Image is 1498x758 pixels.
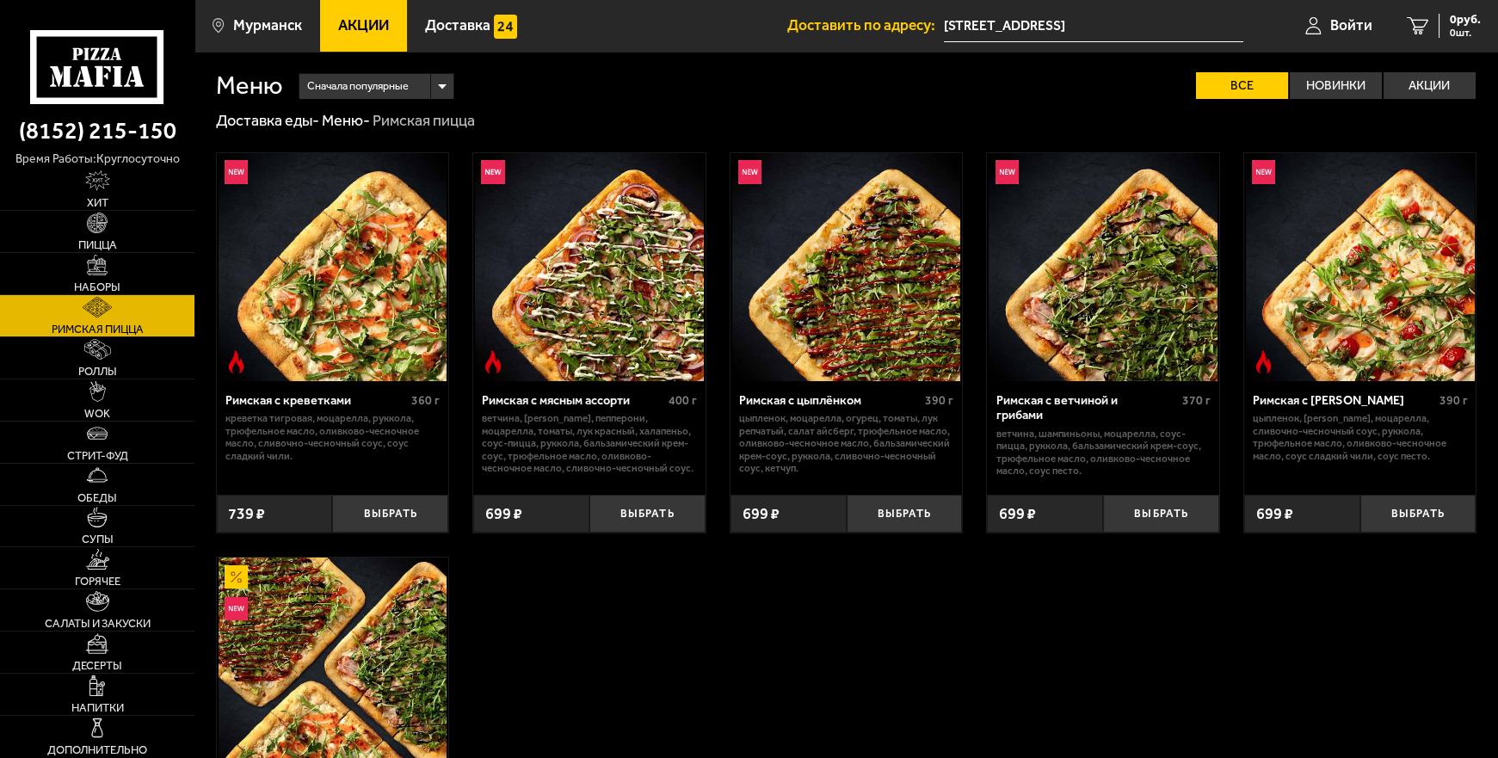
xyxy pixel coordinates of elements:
[743,506,780,521] span: 699 ₽
[847,495,963,533] button: Выбрать
[1290,72,1382,99] label: Новинки
[75,576,120,587] span: Горячее
[1450,28,1481,38] span: 0 шт.
[481,350,504,373] img: Острое блюдо
[669,393,697,408] span: 400 г
[1439,393,1467,408] span: 390 г
[72,660,122,671] span: Десерты
[225,393,407,408] div: Римская с креветками
[739,393,921,408] div: Римская с цыплёнком
[77,492,117,503] span: Обеды
[1244,153,1476,382] a: НовинкаОстрое блюдоРимская с томатами черри
[1182,393,1211,408] span: 370 г
[87,197,108,208] span: Хит
[373,111,475,132] div: Римская пицца
[216,111,319,130] a: Доставка еды-
[307,71,409,101] span: Сначала популярные
[731,153,962,382] a: НовинкаРимская с цыплёнком
[996,160,1019,183] img: Новинка
[78,366,117,377] span: Роллы
[84,408,110,419] span: WOK
[425,18,490,33] span: Доставка
[71,702,124,713] span: Напитки
[589,495,706,533] button: Выбрать
[482,393,663,408] div: Римская с мясным ассорти
[944,10,1243,42] span: Северный проезд, 16, подъезд 3
[225,565,248,589] img: Акционный
[216,73,283,98] h1: Меню
[74,281,120,293] span: Наборы
[45,618,151,629] span: Салаты и закуски
[1256,506,1293,521] span: 699 ₽
[1384,72,1476,99] label: Акции
[739,412,953,475] p: цыпленок, моцарелла, огурец, томаты, лук репчатый, салат айсберг, трюфельное масло, оливково-чесн...
[1360,495,1476,533] button: Выбрать
[322,111,370,130] a: Меню-
[225,350,248,373] img: Острое блюдо
[987,153,1218,382] a: НовинкаРимская с ветчиной и грибами
[999,506,1036,521] span: 699 ₽
[481,160,504,183] img: Новинка
[332,495,448,533] button: Выбрать
[1450,14,1481,26] span: 0 руб.
[225,160,248,183] img: Новинка
[989,153,1218,382] img: Римская с ветчиной и грибами
[219,153,447,382] img: Римская с креветками
[225,597,248,620] img: Новинка
[473,153,705,382] a: НовинкаОстрое блюдоРимская с мясным ассорти
[217,153,448,382] a: НовинкаОстрое блюдоРимская с креветками
[1196,72,1288,99] label: Все
[738,160,761,183] img: Новинка
[475,153,704,382] img: Римская с мясным ассорти
[732,153,961,382] img: Римская с цыплёнком
[82,533,114,545] span: Супы
[485,506,522,521] span: 699 ₽
[1252,350,1275,373] img: Острое блюдо
[944,10,1243,42] input: Ваш адрес доставки
[225,412,440,462] p: креветка тигровая, моцарелла, руккола, трюфельное масло, оливково-чесночное масло, сливочно-чесно...
[52,324,144,335] span: Римская пицца
[411,393,440,408] span: 360 г
[482,412,696,475] p: ветчина, [PERSON_NAME], пепперони, моцарелла, томаты, лук красный, халапеньо, соус-пицца, руккола...
[996,428,1210,478] p: ветчина, шампиньоны, моцарелла, соус-пицца, руккола, бальзамический крем-соус, трюфельное масло, ...
[1330,18,1372,33] span: Войти
[67,450,128,461] span: Стрит-фуд
[996,393,1177,423] div: Римская с ветчиной и грибами
[78,239,117,250] span: Пицца
[494,15,517,38] img: 15daf4d41897b9f0e9f617042186c801.svg
[925,393,953,408] span: 390 г
[787,18,944,33] span: Доставить по адресу:
[338,18,389,33] span: Акции
[1253,412,1467,462] p: цыпленок, [PERSON_NAME], моцарелла, сливочно-чесночный соус, руккола, трюфельное масло, оливково-...
[1103,495,1219,533] button: Выбрать
[47,744,147,755] span: Дополнительно
[1253,393,1434,408] div: Римская с [PERSON_NAME]
[1252,160,1275,183] img: Новинка
[228,506,265,521] span: 739 ₽
[1246,153,1475,382] img: Римская с томатами черри
[233,18,302,33] span: Мурманск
